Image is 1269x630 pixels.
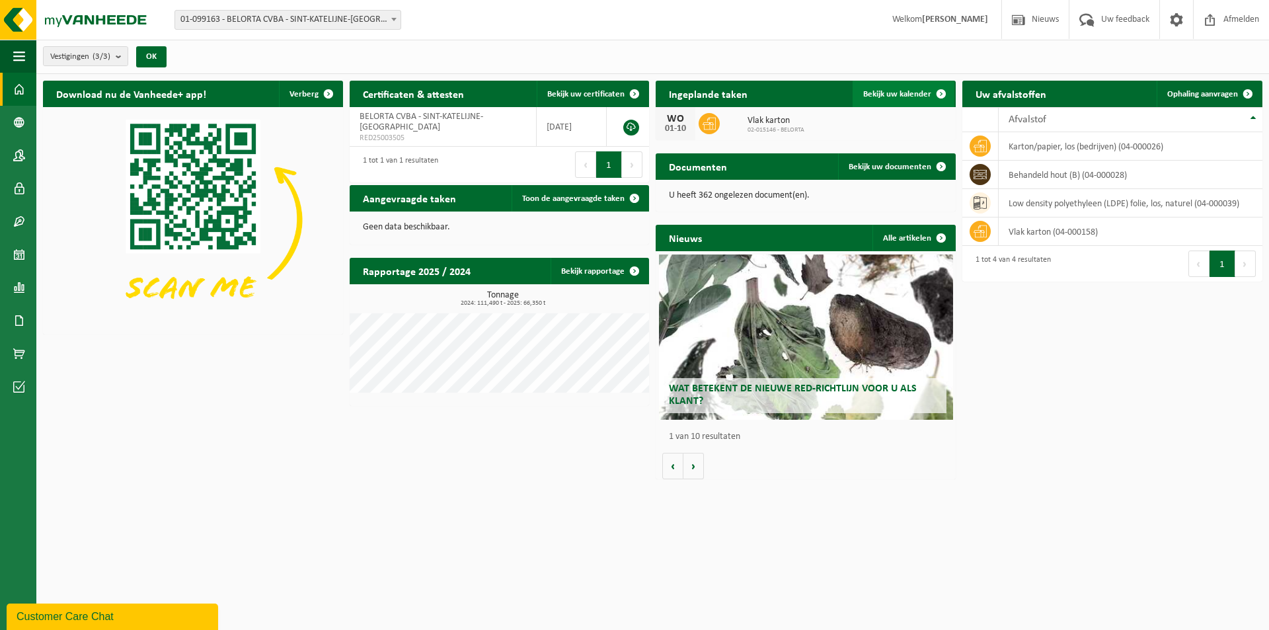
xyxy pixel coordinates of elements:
[289,90,319,98] span: Verberg
[50,47,110,67] span: Vestigingen
[656,81,761,106] h2: Ingeplande taken
[1009,114,1046,125] span: Afvalstof
[175,11,401,29] span: 01-099163 - BELORTA CVBA - SINT-KATELIJNE-WAVER
[575,151,596,178] button: Previous
[656,225,715,251] h2: Nieuws
[662,453,683,479] button: Vorige
[999,132,1262,161] td: karton/papier, los (bedrijven) (04-000026)
[969,249,1051,278] div: 1 tot 4 van 4 resultaten
[547,90,625,98] span: Bekijk uw certificaten
[962,81,1059,106] h2: Uw afvalstoffen
[1188,251,1210,277] button: Previous
[849,163,931,171] span: Bekijk uw documenten
[656,153,740,179] h2: Documenten
[853,81,954,107] a: Bekijk uw kalender
[136,46,167,67] button: OK
[999,161,1262,189] td: behandeld hout (B) (04-000028)
[537,81,648,107] a: Bekijk uw certificaten
[356,300,650,307] span: 2024: 111,490 t - 2025: 66,350 t
[662,124,689,134] div: 01-10
[1167,90,1238,98] span: Ophaling aanvragen
[174,10,401,30] span: 01-099163 - BELORTA CVBA - SINT-KATELIJNE-WAVER
[659,255,953,420] a: Wat betekent de nieuwe RED-richtlijn voor u als klant?
[279,81,342,107] button: Verberg
[512,185,648,212] a: Toon de aangevraagde taken
[522,194,625,203] span: Toon de aangevraagde taken
[356,291,650,307] h3: Tonnage
[622,151,642,178] button: Next
[1210,251,1235,277] button: 1
[43,81,219,106] h2: Download nu de Vanheede+ app!
[596,151,622,178] button: 1
[360,112,483,132] span: BELORTA CVBA - SINT-KATELIJNE-[GEOGRAPHIC_DATA]
[669,432,949,442] p: 1 van 10 resultaten
[748,116,804,126] span: Vlak karton
[662,114,689,124] div: WO
[1235,251,1256,277] button: Next
[872,225,954,251] a: Alle artikelen
[360,133,527,143] span: RED25003505
[999,189,1262,217] td: low density polyethyleen (LDPE) folie, los, naturel (04-000039)
[838,153,954,180] a: Bekijk uw documenten
[551,258,648,284] a: Bekijk rapportage
[922,15,988,24] strong: [PERSON_NAME]
[43,46,128,66] button: Vestigingen(3/3)
[350,81,477,106] h2: Certificaten & attesten
[683,453,704,479] button: Volgende
[669,383,917,407] span: Wat betekent de nieuwe RED-richtlijn voor u als klant?
[669,191,942,200] p: U heeft 362 ongelezen document(en).
[350,258,484,284] h2: Rapportage 2025 / 2024
[356,150,438,179] div: 1 tot 1 van 1 resultaten
[43,107,343,332] img: Download de VHEPlus App
[350,185,469,211] h2: Aangevraagde taken
[93,52,110,61] count: (3/3)
[363,223,636,232] p: Geen data beschikbaar.
[1157,81,1261,107] a: Ophaling aanvragen
[863,90,931,98] span: Bekijk uw kalender
[7,601,221,630] iframe: chat widget
[999,217,1262,246] td: vlak karton (04-000158)
[748,126,804,134] span: 02-015146 - BELORTA
[537,107,607,147] td: [DATE]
